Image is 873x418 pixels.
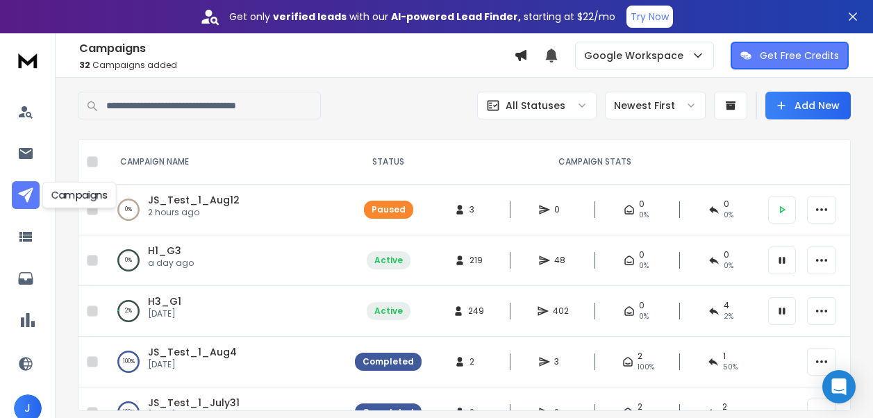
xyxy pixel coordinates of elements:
[363,407,414,418] div: Completed
[42,182,117,208] div: Campaigns
[148,396,240,410] a: JS_Test_1_July31
[469,255,483,266] span: 219
[148,193,240,207] a: JS_Test_1_Aug12
[103,140,347,185] th: CAMPAIGN NAME
[123,355,135,369] p: 100 %
[554,407,568,418] span: 2
[554,255,568,266] span: 48
[469,356,483,367] span: 2
[638,401,642,412] span: 2
[639,249,645,260] span: 0
[605,92,706,119] button: Newest First
[639,199,645,210] span: 0
[554,356,568,367] span: 3
[148,345,237,359] a: JS_Test_1_Aug4
[639,260,649,271] span: 0%
[731,42,849,69] button: Get Free Credits
[430,140,760,185] th: CAMPAIGN STATS
[372,204,406,215] div: Paused
[638,362,654,373] span: 100 %
[229,10,615,24] p: Get only with our starting at $22/mo
[103,185,347,235] td: 0%JS_Test_1_Aug122 hours ago
[724,210,733,221] span: 0%
[822,370,856,403] div: Open Intercom Messenger
[103,286,347,337] td: 2%H3_G1[DATE]
[125,203,132,217] p: 0 %
[148,207,240,218] p: 2 hours ago
[125,253,132,267] p: 0 %
[724,199,729,210] span: 0
[273,10,347,24] strong: verified leads
[148,294,181,308] a: H3_G1
[14,47,42,73] img: logo
[125,304,132,318] p: 2 %
[391,10,521,24] strong: AI-powered Lead Finder,
[374,306,403,317] div: Active
[639,210,649,221] span: 0%
[722,401,727,412] span: 2
[626,6,673,28] button: Try Now
[469,407,483,418] span: 2
[148,308,181,319] p: [DATE]
[148,258,194,269] p: a day ago
[363,356,414,367] div: Completed
[724,260,733,271] span: 0 %
[724,249,729,260] span: 0
[506,99,565,112] p: All Statuses
[79,40,514,57] h1: Campaigns
[760,49,839,62] p: Get Free Credits
[723,362,738,373] span: 50 %
[631,10,669,24] p: Try Now
[765,92,851,119] button: Add New
[639,300,645,311] span: 0
[723,351,726,362] span: 1
[468,306,484,317] span: 249
[103,235,347,286] td: 0%H1_G3a day ago
[148,244,181,258] a: H1_G3
[639,311,649,322] span: 0%
[724,311,733,322] span: 2 %
[554,204,568,215] span: 0
[469,204,483,215] span: 3
[347,140,430,185] th: STATUS
[584,49,689,62] p: Google Workspace
[724,300,729,311] span: 4
[79,59,90,71] span: 32
[374,255,403,266] div: Active
[638,351,642,362] span: 2
[103,337,347,387] td: 100%JS_Test_1_Aug4[DATE]
[148,359,237,370] p: [DATE]
[79,60,514,71] p: Campaigns added
[553,306,569,317] span: 402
